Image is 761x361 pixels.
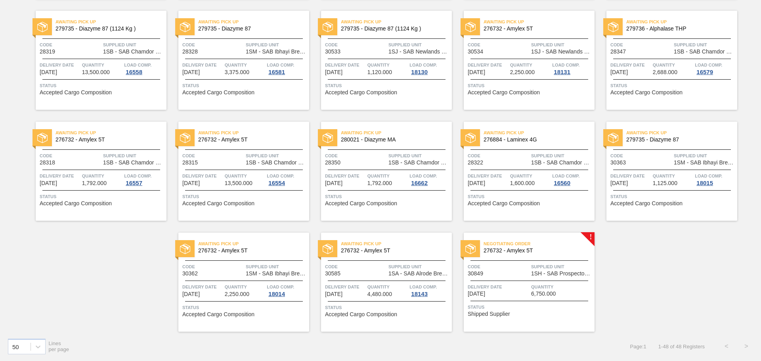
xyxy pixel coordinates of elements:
span: 08/13/2025 [182,180,200,186]
span: 1SB - SAB Chamdor Brewery [103,160,164,166]
span: Supplied Unit [531,263,593,271]
div: 50 [12,343,19,350]
span: 279736 - Alphalase THP [626,26,731,32]
span: Status [468,82,593,90]
span: 2,250.000 [225,291,249,297]
span: Status [182,193,307,201]
span: Accepted Cargo Composition [610,201,683,206]
span: 279735 - Diazyme 87 (1124 Kg ) [55,26,160,32]
a: statusAwaiting Pick Up280021 - Diazyme MACode28350Supplied Unit1SB - SAB Chamdor BreweryDelivery ... [309,122,452,221]
img: status [180,133,190,143]
span: Supplied Unit [674,152,735,160]
span: 08/13/2025 [40,180,57,186]
a: Load Comp.16554 [267,172,307,186]
img: status [180,244,190,254]
span: 1,600.000 [510,180,535,186]
span: 28350 [325,160,340,166]
span: Supplied Unit [246,152,307,160]
span: Accepted Cargo Composition [40,201,112,206]
span: 28319 [40,49,55,55]
span: 28347 [610,49,626,55]
span: 28318 [40,160,55,166]
span: Awaiting Pick Up [484,129,595,137]
span: 30849 [468,271,483,277]
span: 28328 [182,49,198,55]
span: Code [40,41,101,49]
span: Delivery Date [182,61,223,69]
div: 16581 [267,69,287,75]
span: Code [610,41,672,49]
div: 16557 [124,180,144,186]
button: > [736,336,756,356]
span: Supplied Unit [103,41,164,49]
span: Supplied Unit [388,152,450,160]
span: Accepted Cargo Composition [325,311,397,317]
span: Accepted Cargo Composition [40,90,112,96]
span: 3,375.000 [225,69,249,75]
span: 30533 [325,49,340,55]
div: 18015 [695,180,715,186]
span: 13,500.000 [225,180,252,186]
span: Accepted Cargo Composition [468,201,540,206]
span: 08/07/2025 [182,69,200,75]
span: Status [325,82,450,90]
div: 16560 [552,180,572,186]
span: 4,480.000 [367,291,392,297]
span: Shipped Supplier [468,311,510,317]
span: 08/09/2025 [325,69,342,75]
span: 08/13/2025 [325,180,342,186]
a: Load Comp.18014 [267,283,307,297]
span: Accepted Cargo Composition [182,201,254,206]
span: Awaiting Pick Up [341,240,452,248]
span: Accepted Cargo Composition [325,90,397,96]
span: Load Comp. [409,283,437,291]
span: 276732 - Amylex 5T [198,248,303,254]
span: 30534 [468,49,483,55]
span: Quantity [225,172,265,180]
span: 1SJ - SAB Newlands Brewery [531,49,593,55]
span: Status [182,82,307,90]
span: Supplied Unit [388,263,450,271]
div: 18130 [409,69,429,75]
img: status [608,133,618,143]
span: 30362 [182,271,198,277]
span: Quantity [225,61,265,69]
span: 1,792.000 [82,180,107,186]
span: Code [610,152,672,160]
span: Awaiting Pick Up [55,129,166,137]
span: Delivery Date [325,172,365,180]
span: Supplied Unit [531,41,593,49]
span: Code [182,263,244,271]
span: Supplied Unit [246,41,307,49]
span: Load Comp. [695,61,722,69]
span: 1SB - SAB Chamdor Brewery [674,49,735,55]
a: statusAwaiting Pick Up276732 - Amylex 5TCode30585Supplied Unit1SA - SAB Alrode BreweryDelivery Da... [309,233,452,332]
span: 276884 - Laminex 4G [484,137,588,143]
span: 1,125.000 [653,180,677,186]
a: statusAwaiting Pick Up279735 - Diazyme 87 (1124 Kg )Code30533Supplied Unit1SJ - SAB Newlands Brew... [309,11,452,110]
span: 279735 - Diazyme 87 [198,26,303,32]
a: Load Comp.16558 [124,61,164,75]
span: 1SM - SAB Ibhayi Brewery [246,49,307,55]
img: status [37,133,48,143]
a: Load Comp.18131 [552,61,593,75]
img: status [608,22,618,32]
span: Load Comp. [695,172,722,180]
a: Load Comp.16579 [695,61,735,75]
span: Delivery Date [325,61,365,69]
a: statusAwaiting Pick Up279735 - Diazyme 87Code28328Supplied Unit1SM - SAB Ibhayi BreweryDelivery D... [166,11,309,110]
span: Load Comp. [409,172,437,180]
span: Status [40,193,164,201]
span: Load Comp. [409,61,437,69]
span: Delivery Date [40,172,80,180]
span: 08/13/2025 [468,180,485,186]
span: Load Comp. [124,61,151,69]
span: 1 - 48 of 48 Registers [658,344,705,350]
span: Code [325,41,386,49]
img: status [465,244,476,254]
span: Delivery Date [610,61,651,69]
span: 276732 - Amylex 5T [198,137,303,143]
span: Code [468,41,529,49]
span: 30363 [610,160,626,166]
a: Load Comp.18143 [409,283,450,297]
